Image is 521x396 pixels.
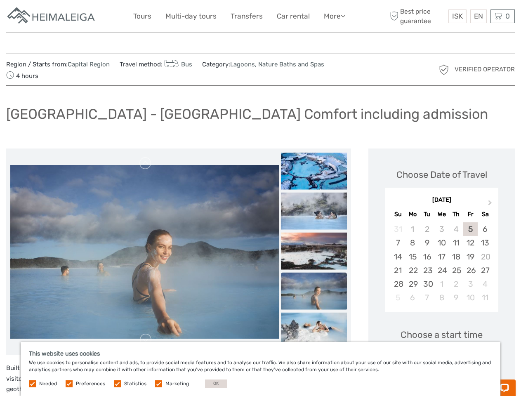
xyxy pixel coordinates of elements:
div: Choose Saturday, September 13th, 2025 [478,236,492,250]
label: Statistics [124,380,146,387]
div: Choose Monday, September 15th, 2025 [405,250,420,264]
div: Choose Saturday, October 4th, 2025 [478,277,492,291]
div: Choose Saturday, September 6th, 2025 [478,222,492,236]
div: Not available Sunday, August 31st, 2025 [391,222,405,236]
div: Choose Thursday, October 2nd, 2025 [449,277,463,291]
div: Choose Friday, September 19th, 2025 [463,250,478,264]
p: Chat now [12,14,93,21]
div: Choose Monday, September 8th, 2025 [405,236,420,250]
img: c4924dd431864e80a2172f477fda7d15_main_slider.jpg [10,165,279,339]
a: More [324,10,345,22]
div: Choose Monday, September 22nd, 2025 [405,264,420,277]
a: Car rental [277,10,310,22]
div: Choose Wednesday, October 8th, 2025 [434,291,449,304]
div: Su [391,209,405,220]
div: Tu [420,209,434,220]
div: month 2025-09 [387,222,495,304]
label: Marketing [165,380,189,387]
button: Next Month [484,198,497,211]
div: Choose Sunday, September 21st, 2025 [391,264,405,277]
div: Choose Sunday, September 14th, 2025 [391,250,405,264]
span: ISK [452,12,463,20]
a: Multi-day tours [165,10,217,22]
div: Choose Wednesday, September 24th, 2025 [434,264,449,277]
div: Choose Friday, September 26th, 2025 [463,264,478,277]
img: 5268672f5bf74d54bd9f54b6ca50f4cc_slider_thumbnail.jpg [281,233,347,270]
div: EN [470,9,487,23]
a: Lagoons, Nature Baths and Spas [230,61,324,68]
div: Choose Thursday, September 11th, 2025 [449,236,463,250]
div: Choose Wednesday, September 10th, 2025 [434,236,449,250]
a: Bus [163,61,192,68]
div: Choose Thursday, September 18th, 2025 [449,250,463,264]
img: c4924dd431864e80a2172f477fda7d15_slider_thumbnail.jpg [281,273,347,310]
div: Not available Tuesday, September 2nd, 2025 [420,222,434,236]
h5: This website uses cookies [29,350,492,357]
span: Verified Operator [455,65,515,74]
span: Travel method: [120,58,192,70]
button: Open LiveChat chat widget [95,13,105,23]
div: We use cookies to personalise content and ads, to provide social media features and to analyse ou... [21,342,500,396]
img: 2cccc4df058b418a9bba147793b642dc_slider_thumbnail.jpg [281,153,347,190]
div: Choose Wednesday, October 1st, 2025 [434,277,449,291]
div: Not available Sunday, October 5th, 2025 [391,291,405,304]
div: Mo [405,209,420,220]
h1: [GEOGRAPHIC_DATA] - [GEOGRAPHIC_DATA] Comfort including admission [6,106,488,123]
div: Choose Monday, September 29th, 2025 [405,277,420,291]
div: Choose Thursday, October 9th, 2025 [449,291,463,304]
a: Transfers [231,10,263,22]
a: Capital Region [68,61,110,68]
div: Choose Saturday, October 11th, 2025 [478,291,492,304]
div: Sa [478,209,492,220]
img: Apartments in Reykjavik [6,6,97,26]
div: Not available Monday, September 1st, 2025 [405,222,420,236]
div: Choose Friday, September 5th, 2025 [463,222,478,236]
div: Choose Date of Travel [396,168,487,181]
div: Choose Monday, October 6th, 2025 [405,291,420,304]
div: Not available Thursday, September 4th, 2025 [449,222,463,236]
div: Choose Tuesday, October 7th, 2025 [420,291,434,304]
div: Choose Tuesday, September 16th, 2025 [420,250,434,264]
span: Best price guarantee [388,7,446,25]
div: Th [449,209,463,220]
div: [DATE] [385,196,498,205]
div: Choose Sunday, September 7th, 2025 [391,236,405,250]
div: Choose Friday, October 10th, 2025 [463,291,478,304]
div: Fr [463,209,478,220]
span: 0 [504,12,511,20]
div: Choose Thursday, September 25th, 2025 [449,264,463,277]
div: Choose Wednesday, September 17th, 2025 [434,250,449,264]
button: OK [205,379,227,388]
span: 4 hours [6,70,38,81]
div: Choose Saturday, September 27th, 2025 [478,264,492,277]
img: verified_operator_grey_128.png [437,63,450,76]
div: Choose Tuesday, September 23rd, 2025 [420,264,434,277]
a: Tours [133,10,151,22]
label: Needed [39,380,57,387]
div: Not available Wednesday, September 3rd, 2025 [434,222,449,236]
span: Choose a start time [401,328,483,341]
label: Preferences [76,380,105,387]
div: Choose Tuesday, September 30th, 2025 [420,277,434,291]
img: 0431c665d87d4dce91f4c606e2f392cb_slider_thumbnail.jpg [281,313,347,350]
img: 350d7cdcc37a4fa3b208df63b9c0201d_slider_thumbnail.jpg [281,193,347,230]
span: Category: [202,60,324,69]
div: Choose Sunday, September 28th, 2025 [391,277,405,291]
div: Not available Saturday, September 20th, 2025 [478,250,492,264]
span: Region / Starts from: [6,60,110,69]
div: Choose Tuesday, September 9th, 2025 [420,236,434,250]
div: We [434,209,449,220]
div: Choose Friday, October 3rd, 2025 [463,277,478,291]
div: Choose Friday, September 12th, 2025 [463,236,478,250]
